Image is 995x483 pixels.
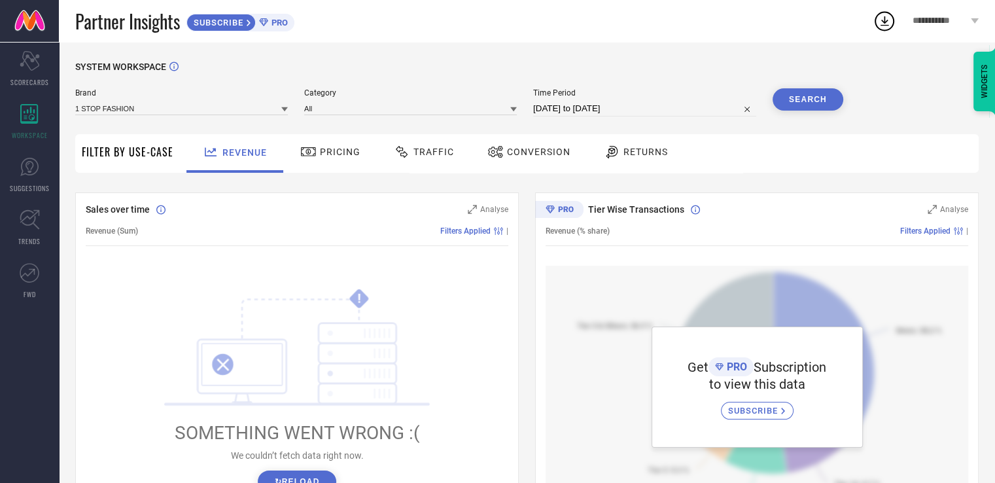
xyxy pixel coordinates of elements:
[709,376,805,392] span: to view this data
[688,359,708,375] span: Get
[86,204,150,215] span: Sales over time
[773,88,843,111] button: Search
[75,62,166,72] span: SYSTEM WORKSPACE
[728,406,781,416] span: SUBSCRIBE
[480,205,508,214] span: Analyse
[10,183,50,193] span: SUGGESTIONS
[320,147,360,157] span: Pricing
[10,77,49,87] span: SCORECARDS
[175,422,420,444] span: SOMETHING WENT WRONG :(
[900,226,951,236] span: Filters Applied
[468,205,477,214] svg: Zoom
[506,226,508,236] span: |
[623,147,668,157] span: Returns
[966,226,968,236] span: |
[24,289,36,299] span: FWD
[721,392,794,420] a: SUBSCRIBE
[304,88,517,98] span: Category
[358,291,361,306] tspan: !
[873,9,896,33] div: Open download list
[18,236,41,246] span: TRENDS
[724,361,747,373] span: PRO
[186,10,294,31] a: SUBSCRIBEPRO
[187,18,247,27] span: SUBSCRIBE
[82,144,173,160] span: Filter By Use-Case
[440,226,491,236] span: Filters Applied
[588,204,684,215] span: Tier Wise Transactions
[231,450,364,461] span: We couldn’t fetch data right now.
[413,147,454,157] span: Traffic
[75,88,288,98] span: Brand
[86,226,138,236] span: Revenue (Sum)
[754,359,826,375] span: Subscription
[533,88,756,98] span: Time Period
[940,205,968,214] span: Analyse
[12,130,48,140] span: WORKSPACE
[928,205,937,214] svg: Zoom
[546,226,610,236] span: Revenue (% share)
[75,8,180,35] span: Partner Insights
[535,201,584,221] div: Premium
[507,147,570,157] span: Conversion
[222,147,267,158] span: Revenue
[533,101,756,116] input: Select time period
[268,18,288,27] span: PRO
